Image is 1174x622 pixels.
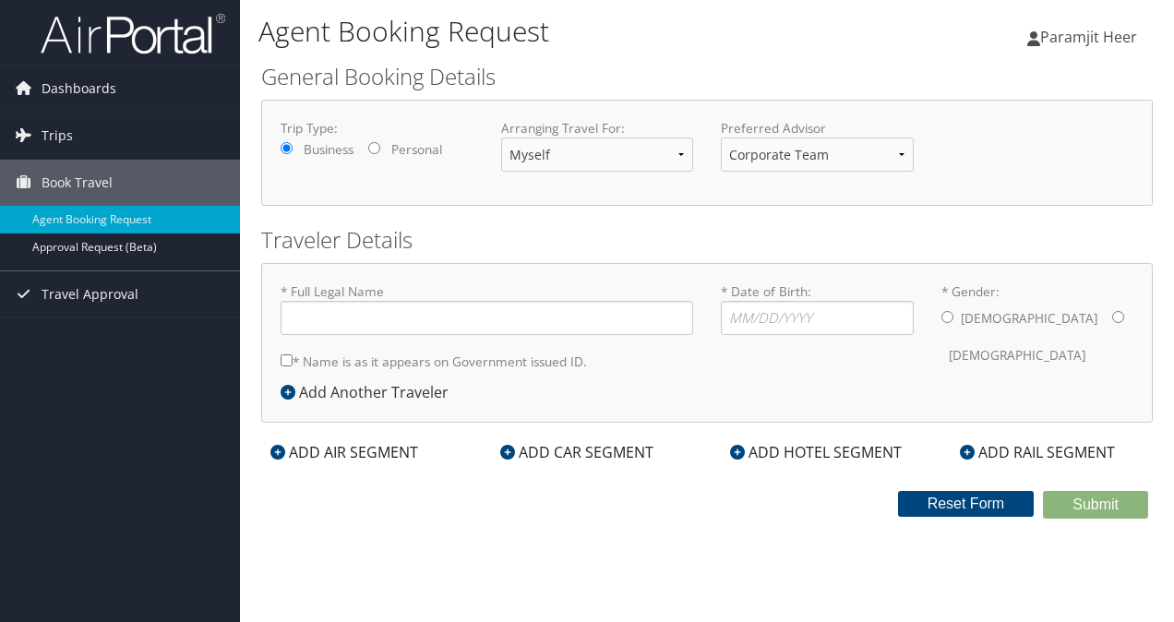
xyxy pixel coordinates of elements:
input: * Full Legal Name [281,301,693,335]
button: Submit [1043,491,1148,519]
div: ADD HOTEL SEGMENT [721,441,911,463]
label: * Gender: [941,282,1134,374]
label: * Date of Birth: [721,282,914,335]
div: ADD RAIL SEGMENT [951,441,1124,463]
span: Dashboards [42,66,116,112]
input: * Gender:[DEMOGRAPHIC_DATA][DEMOGRAPHIC_DATA] [941,311,953,323]
h2: General Booking Details [261,61,1153,92]
div: Add Another Traveler [281,381,458,403]
input: * Date of Birth: [721,301,914,335]
label: Personal [391,140,442,159]
div: ADD AIR SEGMENT [261,441,427,463]
input: * Name is as it appears on Government issued ID. [281,354,293,366]
label: Preferred Advisor [721,119,914,138]
a: Paramjit Heer [1027,9,1156,65]
button: Reset Form [898,491,1035,517]
label: * Name is as it appears on Government issued ID. [281,344,587,378]
img: airportal-logo.png [41,12,225,55]
input: * Gender:[DEMOGRAPHIC_DATA][DEMOGRAPHIC_DATA] [1112,311,1124,323]
label: [DEMOGRAPHIC_DATA] [961,301,1097,336]
label: * Full Legal Name [281,282,693,335]
div: ADD CAR SEGMENT [491,441,663,463]
span: Paramjit Heer [1040,27,1137,47]
label: Arranging Travel For: [501,119,694,138]
span: Trips [42,113,73,159]
label: [DEMOGRAPHIC_DATA] [949,338,1085,373]
label: Trip Type: [281,119,473,138]
h2: Traveler Details [261,224,1153,256]
h1: Agent Booking Request [258,12,857,51]
label: Business [304,140,353,159]
span: Travel Approval [42,271,138,317]
span: Book Travel [42,160,113,206]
